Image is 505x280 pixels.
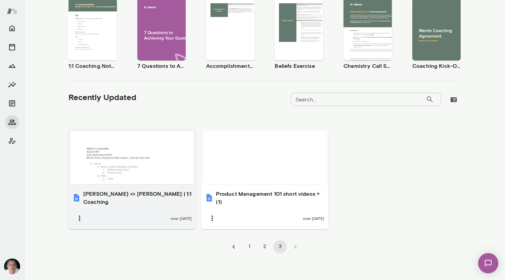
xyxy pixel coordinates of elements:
h5: Recently Updated [68,92,136,102]
button: Sessions [5,40,19,54]
img: Product Management 101 short videos + (1) [205,194,213,202]
button: Members [5,115,19,129]
h6: Product Management 101 short videos + (1) [216,190,324,206]
img: Evan <> Mike | 1:1 Coaching [73,194,81,202]
span: over [DATE] [171,216,192,221]
h6: 7 Questions to Achieving Your Goals [137,62,186,70]
button: Go to page 1 [242,240,256,253]
button: Documents [5,97,19,110]
img: Mento [7,4,17,17]
button: Client app [5,134,19,148]
button: Insights [5,78,19,91]
button: Go to previous page [227,240,240,253]
h6: Coaching Kick-Off | Coaching Agreement [412,62,461,70]
div: pagination [68,235,461,253]
h6: 1:1 Coaching Notes [68,62,117,70]
span: over [DATE] [303,216,324,221]
h6: Accomplishment Tracker [206,62,255,70]
img: Mike Lane [4,259,20,275]
h6: [PERSON_NAME] <> [PERSON_NAME] | 1:1 Coaching [83,190,192,206]
button: page 3 [273,240,287,253]
h6: Beliefs Exercise [275,62,323,70]
h6: Chemistry Call Self-Assessment [Coaches only] [343,62,392,70]
button: Go to page 2 [258,240,271,253]
button: Growth Plan [5,59,19,73]
button: Home [5,21,19,35]
nav: pagination navigation [226,240,303,253]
